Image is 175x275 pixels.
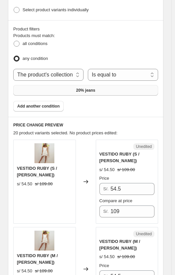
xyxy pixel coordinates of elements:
[35,268,53,274] strike: s/ 109.00
[17,181,32,187] div: s/ 54.50
[99,253,115,260] div: s/ 54.50
[136,144,152,149] span: Unedited
[99,166,115,173] div: s/ 54.50
[99,152,140,163] span: VESTIDO RUBY (S / [PERSON_NAME])
[17,104,60,109] span: Add another condition
[99,198,133,203] span: Compare at price
[13,33,55,38] span: Products must match:
[76,88,95,93] span: 20% jeans
[13,26,158,32] div: Product filters
[17,253,58,265] span: VESTIDO RUBY (M / [PERSON_NAME])
[35,181,53,187] strike: s/ 109.00
[13,122,158,128] h6: PRICE CHANGE PREVIEW
[99,239,140,251] span: VESTIDO RUBY (M / [PERSON_NAME])
[23,56,48,61] span: any condition
[23,7,88,12] span: Select product variants individually
[17,166,57,177] span: VESTIDO RUBY (S / [PERSON_NAME])
[103,186,109,191] span: S/.
[23,41,47,46] span: all conditions
[13,130,117,135] span: 20 product variants selected. No product prices edited:
[99,263,109,268] span: Price
[117,166,135,173] strike: s/ 109.00
[13,101,64,112] button: Add another condition
[103,209,109,214] span: S/.
[17,268,32,274] div: s/ 54.50
[34,231,54,251] img: ruby1_80x.jpg
[34,143,54,163] img: ruby1_80x.jpg
[13,85,158,96] button: 20% jeans
[136,231,152,237] span: Unedited
[117,253,135,260] strike: s/ 109.00
[99,176,109,181] span: Price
